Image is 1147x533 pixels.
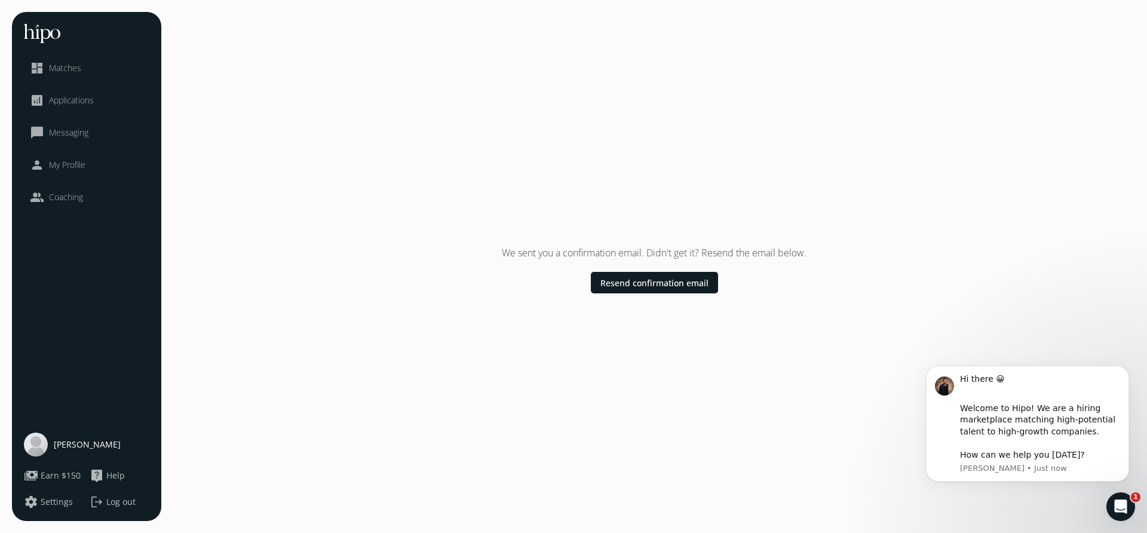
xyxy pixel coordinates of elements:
[24,495,84,509] a: settingsSettings
[54,439,121,451] span: [PERSON_NAME]
[24,433,48,457] img: user-photo
[1131,492,1140,502] span: 1
[24,468,81,483] button: paymentsEarn $150
[30,158,44,172] span: person
[591,272,718,293] button: Resend confirmation email
[106,496,136,508] span: Log out
[41,496,73,508] span: Settings
[49,127,88,139] span: Messaging
[30,61,44,75] span: dashboard
[24,468,38,483] span: payments
[90,495,104,509] span: logout
[908,348,1147,501] iframe: Intercom notifications message
[24,495,38,509] span: settings
[30,61,143,75] a: dashboardMatches
[24,495,73,509] button: settingsSettings
[49,191,83,203] span: Coaching
[600,277,709,289] span: Resend confirmation email
[41,470,81,482] span: Earn $150
[30,190,143,204] a: peopleCoaching
[30,190,44,204] span: people
[30,125,143,140] a: chat_bubble_outlineMessaging
[24,24,60,43] img: hh-logo-white
[30,93,143,108] a: analyticsApplications
[106,470,125,482] span: Help
[90,468,125,483] button: live_helpHelp
[90,468,149,483] a: live_helpHelp
[502,246,806,260] p: We sent you a confirmation email. Didn't get it? Resend the email below.
[30,125,44,140] span: chat_bubble_outline
[30,158,143,172] a: personMy Profile
[49,159,85,171] span: My Profile
[49,94,94,106] span: Applications
[1106,492,1135,521] iframe: Intercom live chat
[24,468,84,483] a: paymentsEarn $150
[49,62,81,74] span: Matches
[90,495,149,509] button: logoutLog out
[30,93,44,108] span: analytics
[90,468,104,483] span: live_help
